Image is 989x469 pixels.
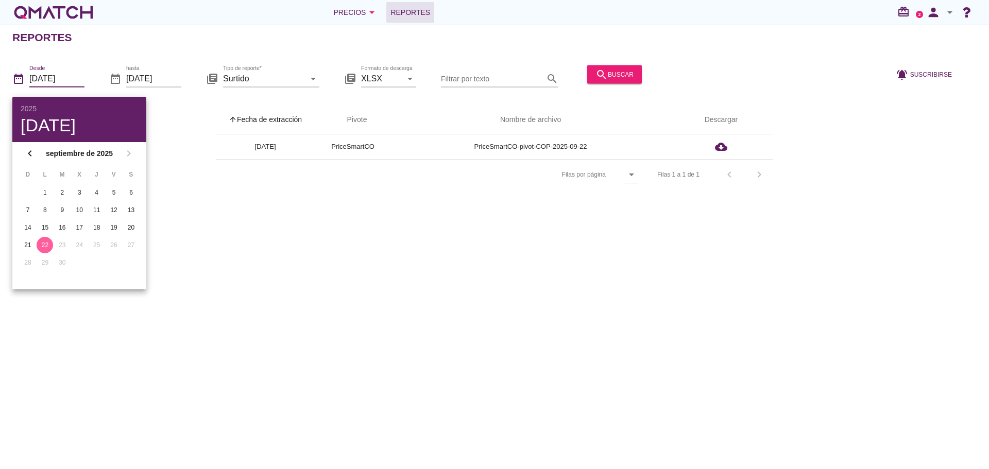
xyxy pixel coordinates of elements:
div: buscar [595,68,634,80]
div: 20 [123,223,140,232]
button: 17 [71,219,88,236]
div: 7 [20,205,36,215]
button: 4 [89,184,105,201]
i: library_books [206,72,218,84]
button: 10 [71,202,88,218]
button: 2 [54,184,71,201]
button: 19 [106,219,122,236]
i: date_range [12,72,25,84]
button: buscar [587,65,642,83]
input: Formato de descarga [361,70,402,86]
th: S [123,166,139,183]
i: library_books [344,72,356,84]
i: notifications_active [896,68,910,80]
i: person [923,5,944,20]
div: 2025 [21,105,138,112]
th: L [37,166,53,183]
i: cloud_download [715,141,727,153]
div: 13 [123,205,140,215]
i: arrow_drop_down [307,72,319,84]
input: Tipo de reporte* [223,70,305,86]
div: 2 [54,188,71,197]
button: septiembre de 2025 [42,145,116,163]
button: 13 [123,202,140,218]
div: 18 [89,223,105,232]
button: 21 [20,237,36,253]
div: 15 [37,223,53,232]
span: Suscribirse [910,70,952,79]
th: J [89,166,105,183]
i: search [595,68,608,80]
button: 1 [37,184,53,201]
button: 14 [20,219,36,236]
h2: Reportes [12,29,72,46]
i: redeem [897,6,914,18]
button: 20 [123,219,140,236]
button: 12 [106,202,122,218]
input: hasta [126,70,181,86]
div: 1 [37,188,53,197]
td: PriceSmartCO [314,134,391,159]
input: Filtrar por texto [441,70,544,86]
i: date_range [109,72,122,84]
button: 11 [89,202,105,218]
a: 2 [916,11,923,18]
div: 12 [106,205,122,215]
div: 22 [37,240,53,250]
i: search [546,72,558,84]
td: PriceSmartCO-pivot-COP-2025-09-22 [391,134,670,159]
div: 4 [89,188,105,197]
button: 18 [89,219,105,236]
th: Fecha de extracción: Sorted ascending. Activate to sort descending. [216,106,314,134]
i: arrow_drop_down [366,6,378,19]
div: 9 [54,205,71,215]
button: 8 [37,202,53,218]
button: Suscribirse [888,65,960,83]
button: 16 [54,219,71,236]
div: 6 [123,188,140,197]
input: Desde [29,70,84,86]
div: Filas 1 a 1 de 1 [657,170,700,179]
text: 2 [918,12,921,16]
div: Precios [333,6,378,19]
i: arrow_drop_down [404,72,416,84]
span: Reportes [390,6,430,19]
button: 9 [54,202,71,218]
div: 17 [71,223,88,232]
div: 11 [89,205,105,215]
th: D [20,166,36,183]
div: Filas por página [459,160,638,189]
th: V [106,166,122,183]
div: 8 [37,205,53,215]
i: chevron_left [24,147,36,160]
button: 6 [123,184,140,201]
button: 5 [106,184,122,201]
a: Reportes [386,2,434,23]
button: 7 [20,202,36,218]
i: arrow_upward [229,115,237,124]
button: 3 [71,184,88,201]
div: 16 [54,223,71,232]
a: white-qmatch-logo [12,2,95,23]
button: Precios [325,2,386,23]
div: 21 [20,240,36,250]
th: Pivote: Not sorted. Activate to sort ascending. [314,106,391,134]
i: arrow_drop_down [625,168,638,181]
i: arrow_drop_down [944,6,956,19]
button: 15 [37,219,53,236]
div: 10 [71,205,88,215]
div: 3 [71,188,88,197]
div: 19 [106,223,122,232]
td: [DATE] [216,134,314,159]
th: M [54,166,70,183]
div: [DATE] [21,116,138,134]
th: Nombre de archivo: Not sorted. [391,106,670,134]
button: 22 [37,237,53,253]
th: X [71,166,87,183]
th: Descargar: Not sorted. [670,106,773,134]
div: 5 [106,188,122,197]
div: 14 [20,223,36,232]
